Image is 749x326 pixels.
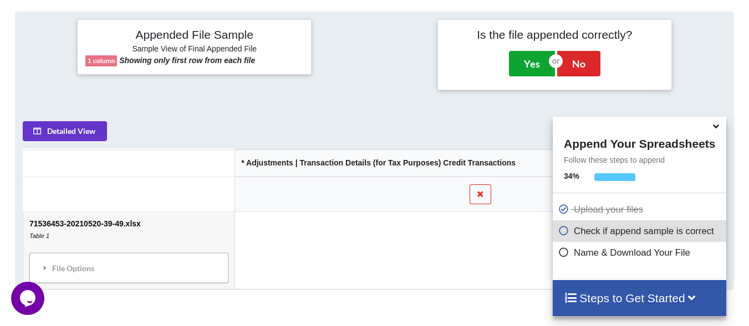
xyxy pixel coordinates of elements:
[564,172,579,180] b: 34 %
[33,256,225,280] div: File Options
[564,291,715,305] h4: Steps to Get Started
[11,282,47,315] iframe: chat widget
[553,154,726,165] p: Follow these steps to append
[85,28,303,43] h4: Appended File Sample
[119,56,255,65] b: Showing only first row from each file
[23,121,107,141] button: Detailed View
[446,28,664,42] h4: Is the file appended correctly?
[558,224,723,238] p: Check if append sample is correct
[558,203,723,216] p: Upload your files
[23,212,235,289] td: 71536453-20210520-39-49.xlsx
[85,44,303,55] h6: Sample View of Final Appended File
[509,51,555,76] button: Yes
[557,51,600,76] button: No
[553,134,726,151] h4: Append Your Spreadsheets
[29,232,49,239] i: Table 1
[88,58,115,64] b: 1 column
[235,149,726,177] th: * Adjustments | Transaction Details (for Tax Purposes) Credit Transactions
[558,246,723,260] p: Name & Download Your File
